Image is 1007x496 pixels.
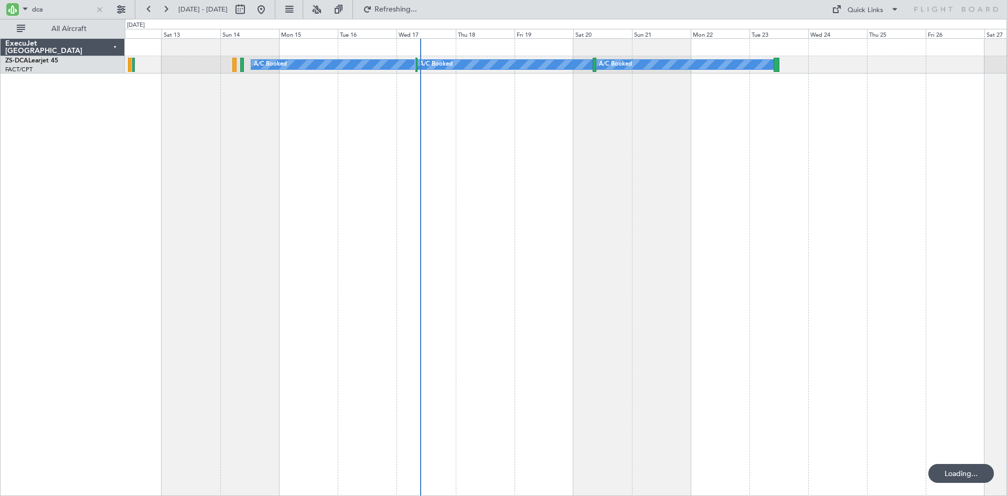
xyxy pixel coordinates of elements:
[27,25,111,33] span: All Aircraft
[279,29,338,38] div: Mon 15
[420,57,453,72] div: A/C Booked
[749,29,808,38] div: Tue 23
[374,6,418,13] span: Refreshing...
[691,29,749,38] div: Mon 22
[5,58,28,64] span: ZS-DCA
[808,29,867,38] div: Wed 24
[358,1,421,18] button: Refreshing...
[515,29,573,38] div: Fri 19
[127,21,145,30] div: [DATE]
[599,57,632,72] div: A/C Booked
[456,29,515,38] div: Thu 18
[103,29,162,38] div: Fri 12
[632,29,691,38] div: Sun 21
[178,5,228,14] span: [DATE] - [DATE]
[12,20,114,37] button: All Aircraft
[397,29,455,38] div: Wed 17
[928,464,994,483] div: Loading...
[827,1,904,18] button: Quick Links
[5,66,33,73] a: FACT/CPT
[254,57,287,72] div: A/C Booked
[5,58,58,64] a: ZS-DCALearjet 45
[32,2,92,17] input: A/C (Reg. or Type)
[573,29,632,38] div: Sat 20
[220,29,279,38] div: Sun 14
[338,29,397,38] div: Tue 16
[162,29,220,38] div: Sat 13
[867,29,926,38] div: Thu 25
[848,5,883,16] div: Quick Links
[926,29,984,38] div: Fri 26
